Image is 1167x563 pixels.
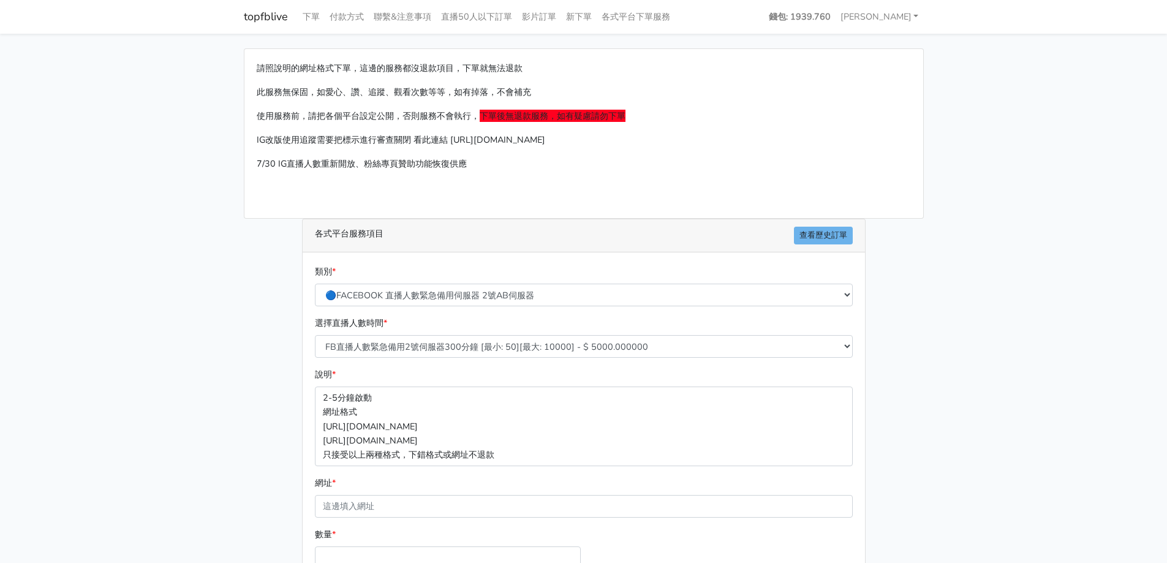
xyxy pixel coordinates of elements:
[764,5,836,29] a: 錢包: 1939.760
[315,476,336,490] label: 網址
[303,219,865,252] div: 各式平台服務項目
[836,5,924,29] a: [PERSON_NAME]
[315,368,336,382] label: 說明
[298,5,325,29] a: 下單
[257,133,911,147] p: IG改版使用追蹤需要把標示進行審查關閉 看此連結 [URL][DOMAIN_NAME]
[325,5,369,29] a: 付款方式
[769,10,831,23] strong: 錢包: 1939.760
[257,109,911,123] p: 使用服務前，請把各個平台設定公開，否則服務不會執行，
[480,110,625,122] span: 下單後無退款服務，如有疑慮請勿下單
[257,61,911,75] p: 請照說明的網址格式下單，這邊的服務都沒退款項目，下單就無法退款
[315,387,853,466] p: 2-5分鐘啟動 網址格式 [URL][DOMAIN_NAME] [URL][DOMAIN_NAME] 只接受以上兩種格式，下錯格式或網址不退款
[369,5,436,29] a: 聯繫&注意事項
[244,5,288,29] a: topfblive
[794,227,853,244] a: 查看歷史訂單
[561,5,597,29] a: 新下單
[315,265,336,279] label: 類別
[257,157,911,171] p: 7/30 IG直播人數重新開放、粉絲專頁贊助功能恢復供應
[257,85,911,99] p: 此服務無保固，如愛心、讚、追蹤、觀看次數等等，如有掉落，不會補充
[597,5,675,29] a: 各式平台下單服務
[315,527,336,542] label: 數量
[517,5,561,29] a: 影片訂單
[436,5,517,29] a: 直播50人以下訂單
[315,316,387,330] label: 選擇直播人數時間
[315,495,853,518] input: 這邊填入網址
